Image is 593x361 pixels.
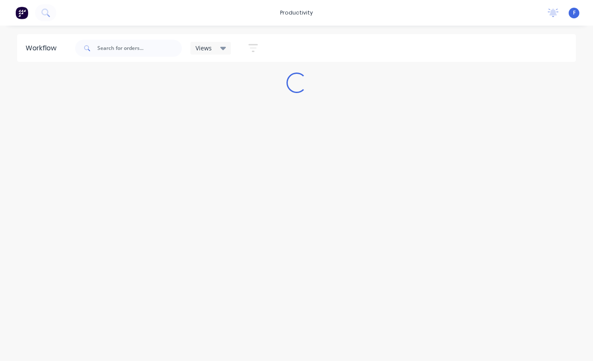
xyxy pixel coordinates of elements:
div: Workflow [26,43,61,53]
div: productivity [276,6,317,19]
img: Factory [15,6,28,19]
span: F [573,9,575,17]
input: Search for orders... [97,40,182,57]
span: Views [196,44,212,52]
